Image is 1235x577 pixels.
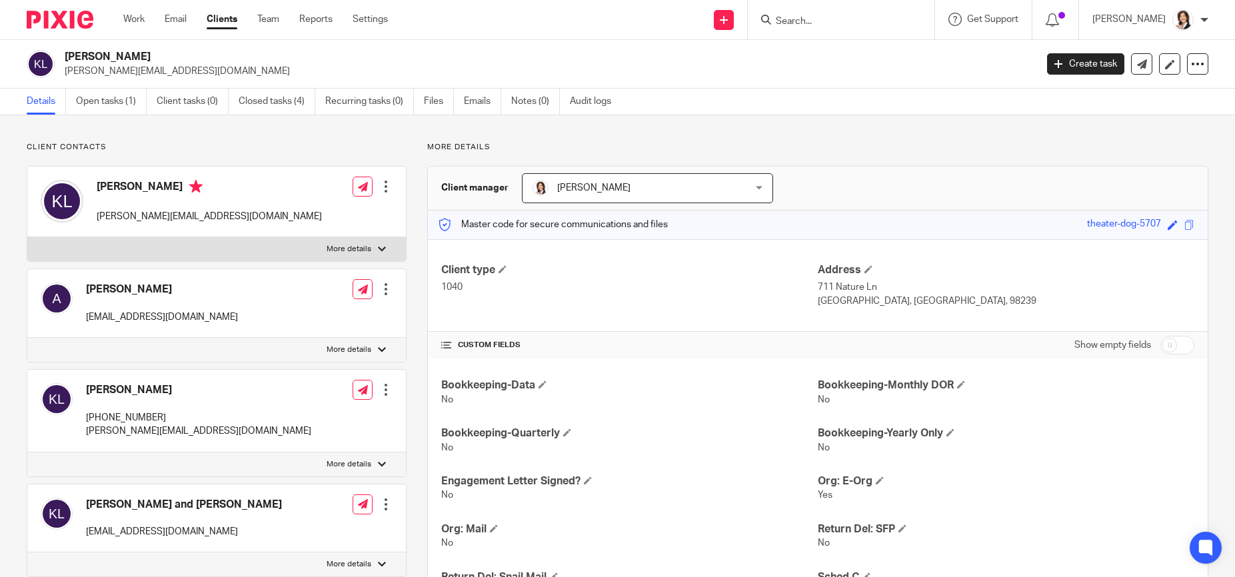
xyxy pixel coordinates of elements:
[441,443,453,452] span: No
[818,443,830,452] span: No
[441,426,818,440] h4: Bookkeeping-Quarterly
[299,13,333,26] a: Reports
[207,13,237,26] a: Clients
[818,522,1194,536] h4: Return Del: SFP
[189,180,203,193] i: Primary
[327,459,371,470] p: More details
[41,180,83,223] img: svg%3E
[1074,338,1151,352] label: Show empty fields
[86,310,238,324] p: [EMAIL_ADDRESS][DOMAIN_NAME]
[441,263,818,277] h4: Client type
[157,89,229,115] a: Client tasks (0)
[41,283,73,314] img: svg%3E
[818,378,1194,392] h4: Bookkeeping-Monthly DOR
[27,142,407,153] p: Client contacts
[967,15,1018,24] span: Get Support
[774,16,894,28] input: Search
[818,281,1194,294] p: 711 Nature Ln
[353,13,388,26] a: Settings
[818,294,1194,308] p: [GEOGRAPHIC_DATA], [GEOGRAPHIC_DATA], 98239
[41,498,73,530] img: svg%3E
[123,13,145,26] a: Work
[165,13,187,26] a: Email
[818,490,832,500] span: Yes
[441,378,818,392] h4: Bookkeeping-Data
[86,424,311,438] p: [PERSON_NAME][EMAIL_ADDRESS][DOMAIN_NAME]
[441,538,453,548] span: No
[27,50,55,78] img: svg%3E
[441,474,818,488] h4: Engagement Letter Signed?
[327,559,371,570] p: More details
[818,426,1194,440] h4: Bookkeeping-Yearly Only
[464,89,501,115] a: Emails
[818,474,1194,488] h4: Org: E-Org
[1172,9,1194,31] img: BW%20Website%203%20-%20square.jpg
[65,50,834,64] h2: [PERSON_NAME]
[86,411,311,424] p: [PHONE_NUMBER]
[327,244,371,255] p: More details
[441,281,818,294] p: 1040
[41,383,73,415] img: svg%3E
[239,89,315,115] a: Closed tasks (4)
[441,340,818,350] h4: CUSTOM FIELDS
[27,89,66,115] a: Details
[86,525,282,538] p: [EMAIL_ADDRESS][DOMAIN_NAME]
[441,522,818,536] h4: Org: Mail
[427,142,1208,153] p: More details
[86,383,311,397] h4: [PERSON_NAME]
[327,344,371,355] p: More details
[1092,13,1166,26] p: [PERSON_NAME]
[557,183,630,193] span: [PERSON_NAME]
[76,89,147,115] a: Open tasks (1)
[27,11,93,29] img: Pixie
[818,538,830,548] span: No
[325,89,414,115] a: Recurring tasks (0)
[1047,53,1124,75] a: Create task
[570,89,621,115] a: Audit logs
[97,180,322,197] h4: [PERSON_NAME]
[818,263,1194,277] h4: Address
[533,180,549,196] img: BW%20Website%203%20-%20square.jpg
[65,65,1027,78] p: [PERSON_NAME][EMAIL_ADDRESS][DOMAIN_NAME]
[438,218,668,231] p: Master code for secure communications and files
[1087,217,1161,233] div: theater-dog-5707
[441,395,453,404] span: No
[511,89,560,115] a: Notes (0)
[818,395,830,404] span: No
[86,498,282,512] h4: [PERSON_NAME] and [PERSON_NAME]
[441,181,509,195] h3: Client manager
[97,210,322,223] p: [PERSON_NAME][EMAIL_ADDRESS][DOMAIN_NAME]
[424,89,454,115] a: Files
[86,283,238,296] h4: [PERSON_NAME]
[257,13,279,26] a: Team
[441,490,453,500] span: No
